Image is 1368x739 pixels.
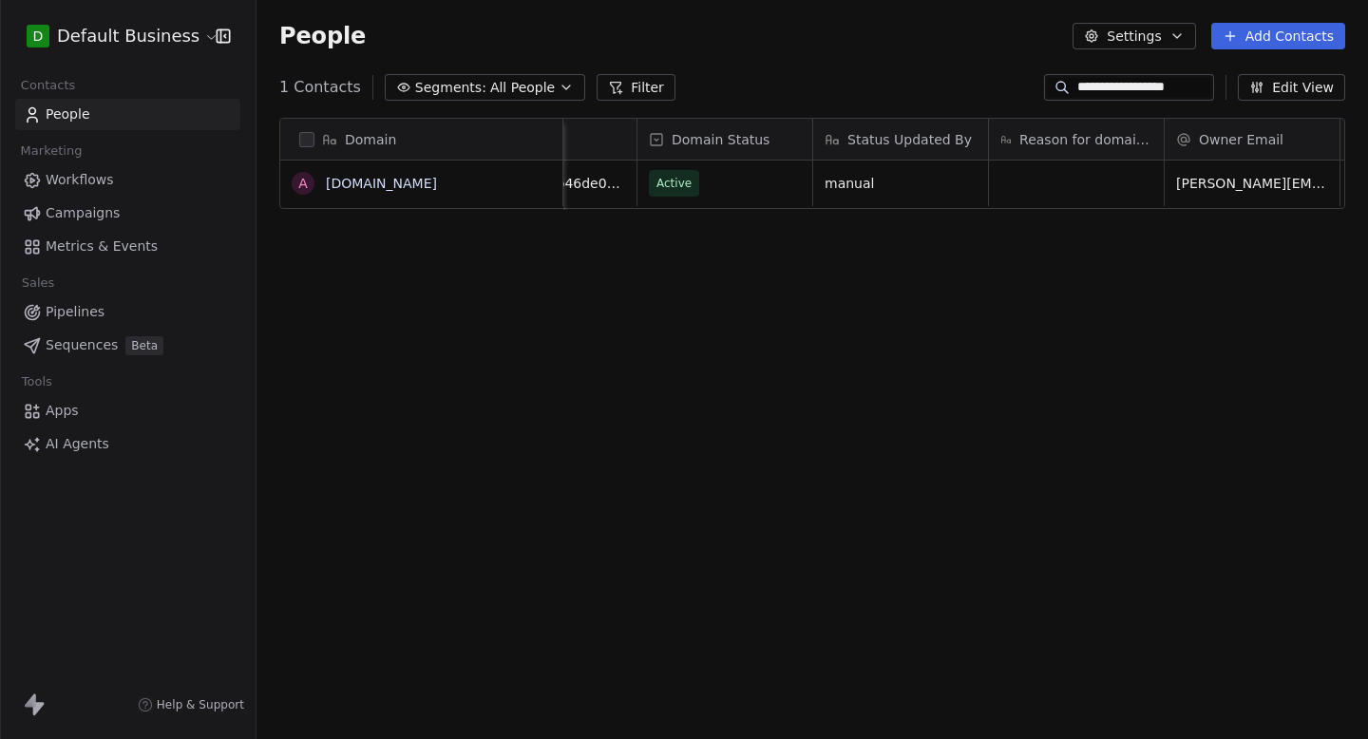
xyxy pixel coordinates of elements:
button: Settings [1073,23,1195,49]
span: Contacts [12,71,84,100]
span: Campaigns [46,203,120,223]
span: People [46,104,90,124]
a: SequencesBeta [15,330,240,361]
a: Apps [15,395,240,426]
span: Segments: [415,78,486,98]
button: Add Contacts [1211,23,1345,49]
span: Reason for domain update [1019,130,1152,149]
span: [PERSON_NAME][EMAIL_ADDRESS][DOMAIN_NAME] [1176,174,1328,193]
span: Sales [13,269,63,297]
span: All People [490,78,555,98]
span: Beta [125,336,163,355]
span: manual [825,174,977,193]
span: Help & Support [157,697,244,712]
span: Workflows [46,170,114,190]
span: Apps [46,401,79,421]
span: Domain [345,130,396,149]
span: Active [656,174,692,193]
a: People [15,99,240,130]
a: Workflows [15,164,240,196]
span: Status Updated By [847,130,972,149]
a: AI Agents [15,428,240,460]
span: Domain Status [672,130,769,149]
span: Tools [13,368,60,396]
div: Reason for domain update [989,119,1164,160]
span: Sequences [46,335,118,355]
button: Edit View [1238,74,1345,101]
div: Domain [280,119,562,160]
span: D [33,27,44,46]
div: Status Updated By [813,119,988,160]
a: Help & Support [138,697,244,712]
span: Owner Email [1199,130,1283,149]
div: grid [280,161,563,724]
span: People [279,22,366,50]
span: Metrics & Events [46,237,158,256]
span: Marketing [12,137,90,165]
button: Filter [597,74,675,101]
a: Pipelines [15,296,240,328]
a: Metrics & Events [15,231,240,262]
a: [DOMAIN_NAME] [326,176,437,191]
span: AI Agents [46,434,109,454]
span: Default Business [57,24,199,48]
span: 1 Contacts [279,76,361,99]
button: DDefault Business [23,20,202,52]
div: Owner Email [1165,119,1339,160]
div: a [298,174,308,194]
a: Campaigns [15,198,240,229]
div: Domain Status [637,119,812,160]
span: Pipelines [46,302,104,322]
